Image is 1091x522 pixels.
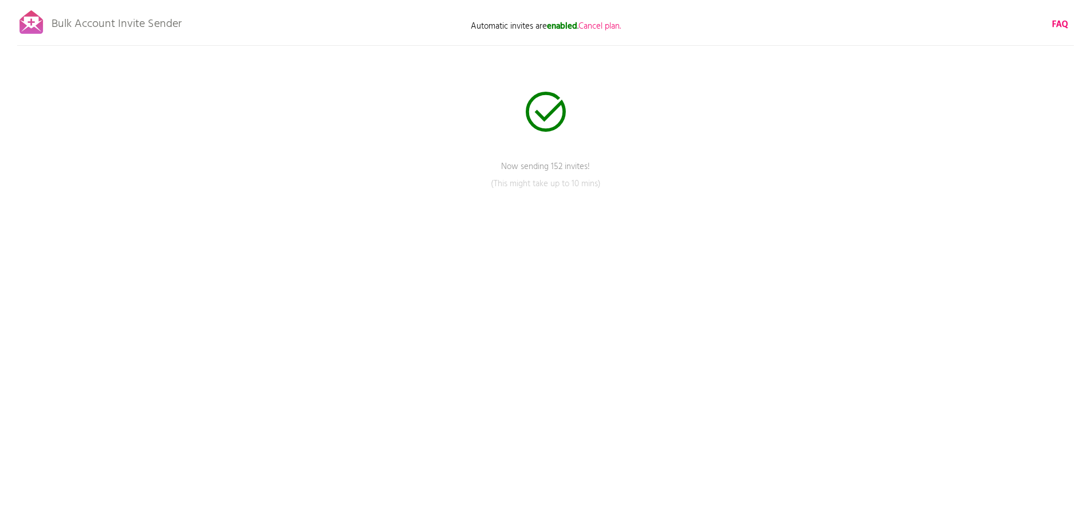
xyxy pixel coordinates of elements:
[578,19,621,33] span: Cancel plan.
[52,7,182,36] p: Bulk Account Invite Sender
[374,160,718,189] p: Now sending 152 invites!
[547,19,577,33] b: enabled
[374,178,718,206] p: (This might take up to 10 mins)
[1052,18,1068,31] a: FAQ
[431,20,660,33] p: Automatic invites are .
